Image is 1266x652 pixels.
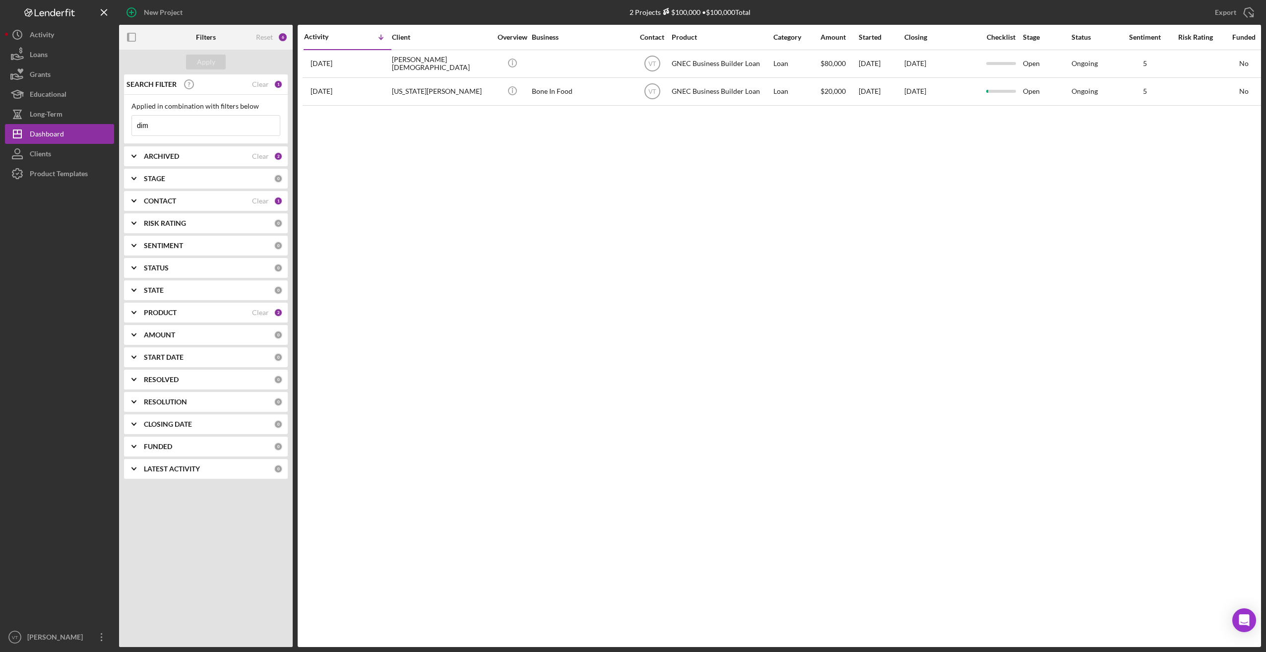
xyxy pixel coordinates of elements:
div: New Project [144,2,183,22]
b: RESOLVED [144,376,179,384]
div: Business [532,33,631,41]
div: Stage [1023,33,1071,41]
div: Contact [633,33,671,41]
b: PRODUCT [144,309,177,317]
div: [DATE] [859,78,903,105]
div: 0 [274,263,283,272]
div: Open Intercom Messenger [1232,608,1256,632]
div: Ongoing [1072,87,1098,95]
div: Reset [256,33,273,41]
a: Educational [5,84,114,104]
div: Long-Term [30,104,63,127]
a: Grants [5,65,114,84]
div: Overview [494,33,531,41]
div: 0 [274,353,283,362]
div: Activity [304,33,348,41]
b: SENTIMENT [144,242,183,250]
div: Clear [252,80,269,88]
div: Category [773,33,820,41]
b: CLOSING DATE [144,420,192,428]
div: [DATE] [859,51,903,77]
div: Sentiment [1120,33,1170,41]
div: Educational [30,84,66,107]
div: Ongoing [1072,60,1098,67]
div: Checklist [980,33,1022,41]
div: 2 [274,308,283,317]
button: New Project [119,2,192,22]
div: Loan [773,78,820,105]
div: Clients [30,144,51,166]
div: 0 [274,397,283,406]
div: 0 [274,286,283,295]
button: Product Templates [5,164,114,184]
b: CONTACT [144,197,176,205]
div: 2 Projects • $100,000 Total [630,8,751,16]
div: Bone In Food [532,78,631,105]
div: 2 [274,152,283,161]
div: Activity [30,25,54,47]
div: $100,000 [661,8,700,16]
div: Amount [821,33,858,41]
div: Started [859,33,903,41]
div: 0 [274,219,283,228]
div: Loan [773,51,820,77]
button: Long-Term [5,104,114,124]
div: GNEC Business Builder Loan [672,51,771,77]
div: 1 [274,196,283,205]
div: Product [672,33,771,41]
div: [PERSON_NAME][DEMOGRAPHIC_DATA] [392,51,491,77]
b: STATE [144,286,164,294]
button: Activity [5,25,114,45]
text: VT [12,635,18,640]
div: No [1221,87,1266,95]
text: VT [648,88,656,95]
div: [US_STATE][PERSON_NAME] [392,78,491,105]
time: 2021-08-03 11:51 [311,87,332,95]
div: Client [392,33,491,41]
div: Clear [252,197,269,205]
div: 0 [274,420,283,429]
div: Risk Rating [1171,33,1220,41]
div: Dashboard [30,124,64,146]
div: 0 [274,442,283,451]
button: Dashboard [5,124,114,144]
div: Clear [252,152,269,160]
span: $20,000 [821,87,846,95]
div: 0 [274,375,283,384]
b: LATEST ACTIVITY [144,465,200,473]
time: [DATE] [904,87,926,95]
div: 0 [274,464,283,473]
div: 5 [1120,60,1170,67]
button: Export [1205,2,1261,22]
div: Funded [1221,33,1266,41]
button: Loans [5,45,114,65]
time: [DATE] [904,59,926,67]
div: 0 [274,241,283,250]
b: SEARCH FILTER [127,80,177,88]
time: 2024-01-25 23:21 [311,60,332,67]
div: 0 [274,330,283,339]
b: FUNDED [144,443,172,451]
div: Export [1215,2,1236,22]
div: Closing [904,33,979,41]
button: Apply [186,55,226,69]
div: Product Templates [30,164,88,186]
div: Loans [30,45,48,67]
div: Open [1023,51,1071,77]
div: 0 [274,174,283,183]
div: Clear [252,309,269,317]
b: RISK RATING [144,219,186,227]
div: Apply [197,55,215,69]
div: 1 [274,80,283,89]
button: Clients [5,144,114,164]
div: [PERSON_NAME] [25,627,89,650]
text: VT [648,61,656,67]
b: STAGE [144,175,165,183]
b: STATUS [144,264,169,272]
div: 5 [1120,87,1170,95]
